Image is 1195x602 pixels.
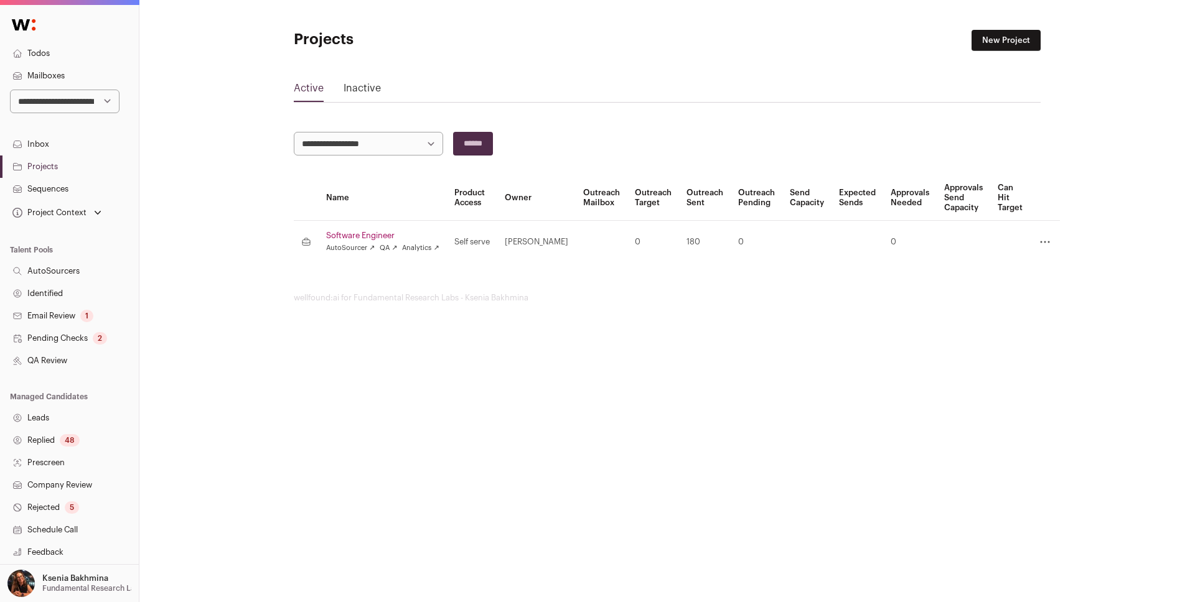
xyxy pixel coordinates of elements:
div: Project Context [10,208,87,218]
a: Software Engineer [326,231,439,241]
p: Fundamental Research Labs [42,583,144,593]
th: Approvals Send Capacity [937,175,990,221]
th: Owner [497,175,576,221]
th: Product Access [447,175,497,221]
button: Open dropdown [5,570,134,597]
h1: Projects [294,30,543,50]
td: 0 [627,221,679,264]
button: Open dropdown [10,204,104,221]
div: 5 [65,501,79,514]
th: Outreach Sent [679,175,731,221]
th: Name [319,175,447,221]
a: Inactive [344,81,381,101]
th: Can Hit Target [990,175,1030,221]
th: Outreach Pending [731,175,782,221]
a: QA ↗ [380,243,397,253]
div: 2 [93,332,107,345]
div: 1 [80,310,93,322]
th: Send Capacity [782,175,832,221]
a: AutoSourcer ↗ [326,243,375,253]
img: 13968079-medium_jpg [7,570,35,597]
div: Self serve [454,237,490,247]
th: Outreach Target [627,175,679,221]
a: Active [294,81,324,101]
td: 0 [731,221,782,264]
th: Outreach Mailbox [576,175,627,221]
td: [PERSON_NAME] [497,221,576,264]
a: Analytics ↗ [402,243,439,253]
p: Ksenia Bakhmina [42,573,108,583]
footer: wellfound:ai for Fundamental Research Labs - Ksenia Bakhmina [294,293,1041,303]
th: Expected Sends [832,175,883,221]
a: New Project [972,30,1041,51]
td: 180 [679,221,731,264]
td: 0 [883,221,937,264]
img: Wellfound [5,12,42,37]
th: Approvals Needed [883,175,937,221]
div: 48 [60,434,80,447]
